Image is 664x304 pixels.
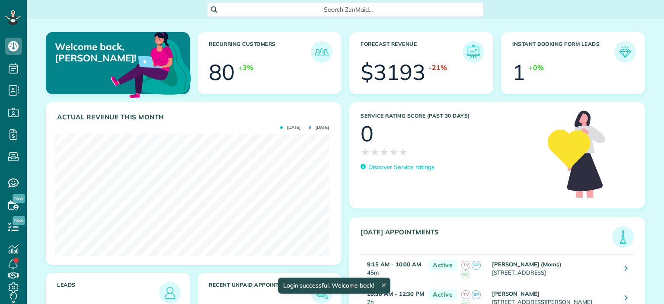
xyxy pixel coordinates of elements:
[367,261,421,268] strong: 9:15 AM - 10:00 AM
[472,261,481,270] span: GP
[278,278,390,294] div: Login successful. Welcome back!
[380,144,389,160] span: ★
[161,284,179,301] img: icon_leads-1bed01f49abd5b7fead27621c3d59655bb73ed531f8eeb49469d10e621d6b896.png
[361,163,434,172] a: Discover Service ratings
[57,113,332,121] h3: Actual Revenue this month
[361,41,463,63] h3: Forecast Revenue
[465,43,482,61] img: icon_forecast_revenue-8c13a41c7ed35a8dcfafea3cbb826a0462acb37728057bba2d056411b612bbbe.png
[512,41,614,63] h3: Instant Booking Form Leads
[429,63,447,73] div: -21%
[529,63,544,73] div: +0%
[370,144,380,160] span: ★
[361,255,424,284] td: 45m
[490,255,618,284] td: [STREET_ADDRESS]
[209,41,311,63] h3: Recurring Customers
[428,289,457,300] span: Active
[209,282,311,304] h3: Recent unpaid appointments
[280,125,300,130] span: [DATE]
[55,41,143,64] p: Welcome back, [PERSON_NAME]!
[399,144,408,160] span: ★
[313,43,330,61] img: icon_recurring_customers-cf858462ba22bcd05b5a5880d41d6543d210077de5bb9ebc9590e49fd87d84ed.png
[616,43,634,61] img: icon_form_leads-04211a6a04a5b2264e4ee56bc0799ec3eb69b7e499cbb523a139df1d13a81ae0.png
[209,61,235,83] div: 80
[461,261,470,270] span: TV
[492,261,562,268] strong: [PERSON_NAME] (Moms)
[461,270,470,279] span: BD
[309,125,329,130] span: [DATE]
[367,290,424,297] strong: 10:30 AM - 12:30 PM
[361,228,612,248] h3: [DATE] Appointments
[368,163,434,172] p: Discover Service ratings
[492,290,539,297] strong: [PERSON_NAME]
[13,194,25,203] span: New
[389,144,399,160] span: ★
[361,113,539,119] h3: Service Rating score (past 30 days)
[109,22,193,106] img: dashboard_welcome-42a62b7d889689a78055ac9021e634bf52bae3f8056760290aed330b23ab8690.png
[472,290,481,299] span: GP
[361,123,373,144] div: 0
[361,144,370,160] span: ★
[461,290,470,299] span: TV
[512,61,525,83] div: 1
[361,61,425,83] div: $3193
[238,63,253,73] div: +3%
[614,228,632,246] img: icon_todays_appointments-901f7ab196bb0bea1936b74009e4eb5ffbc2d2711fa7634e0d609ed5ef32b18b.png
[428,260,457,271] span: Active
[13,216,25,225] span: New
[57,282,159,304] h3: Leads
